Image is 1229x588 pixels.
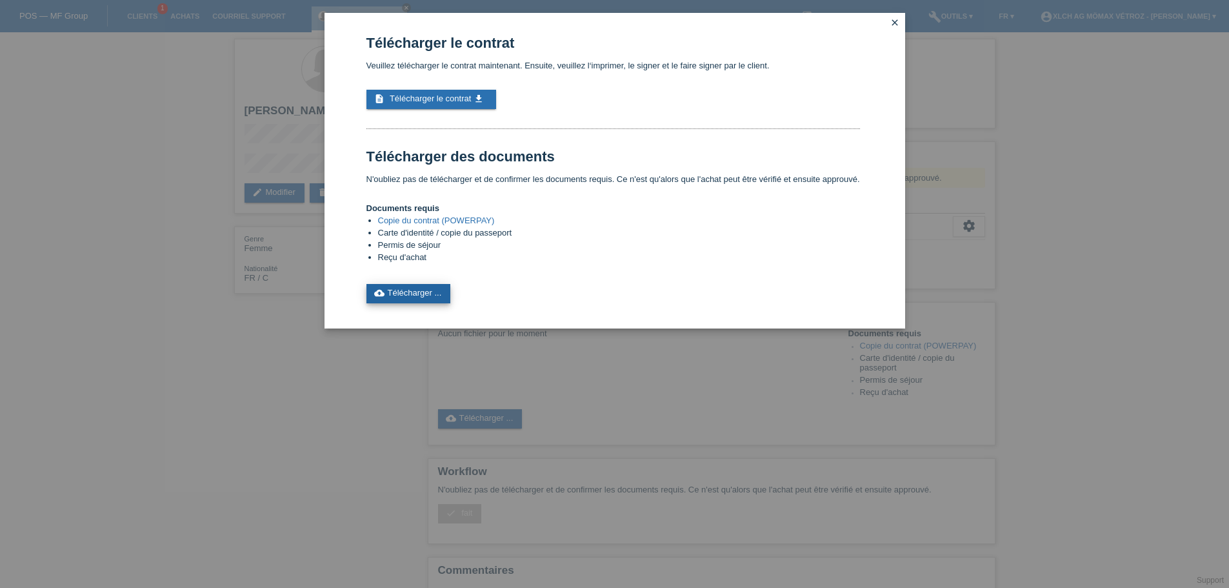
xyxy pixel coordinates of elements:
h1: Télécharger des documents [366,148,860,165]
i: get_app [474,94,484,104]
span: Télécharger le contrat [390,94,471,103]
h1: Télécharger le contrat [366,35,860,51]
a: Copie du contrat (POWERPAY) [378,216,495,225]
a: description Télécharger le contrat get_app [366,90,496,109]
li: Carte d'identité / copie du passeport [378,228,860,240]
p: Veuillez télécharger le contrat maintenant. Ensuite, veuillez l‘imprimer, le signer et le faire s... [366,61,860,70]
li: Reçu d'achat [378,252,860,265]
a: close [886,16,903,31]
p: N'oubliez pas de télécharger et de confirmer les documents requis. Ce n'est qu'alors que l'achat ... [366,174,860,184]
a: cloud_uploadTélécharger ... [366,284,451,303]
i: description [374,94,385,104]
li: Permis de séjour [378,240,860,252]
i: cloud_upload [374,288,385,298]
h4: Documents requis [366,203,860,213]
i: close [890,17,900,28]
